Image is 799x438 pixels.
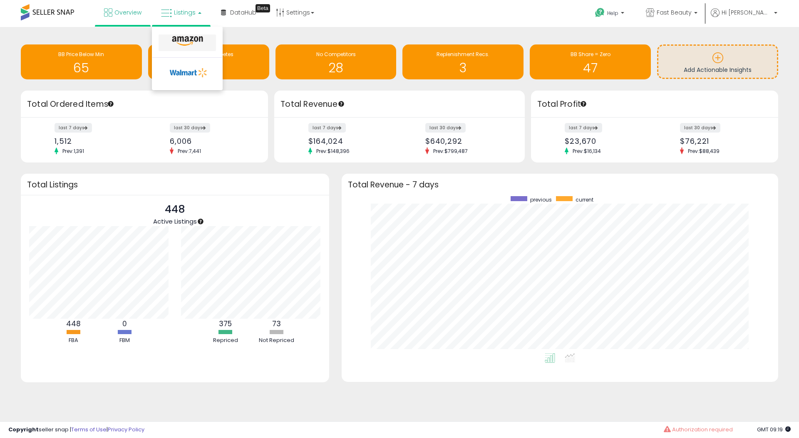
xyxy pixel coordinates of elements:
h3: Total Revenue [280,98,519,110]
div: $164,024 [308,137,393,145]
div: Tooltip anchor [580,100,587,108]
div: $640,292 [425,137,510,145]
i: Get Help [595,7,605,18]
label: last 30 days [680,123,720,133]
label: last 7 days [308,123,346,133]
h3: Total Revenue - 7 days [348,182,772,188]
div: $23,670 [565,137,648,145]
b: 375 [219,319,232,329]
span: Prev: $148,396 [312,148,354,155]
b: 448 [66,319,81,329]
div: Not Repriced [252,337,302,344]
a: BB Share = Zero 47 [530,44,651,79]
span: Add Actionable Insights [684,66,752,74]
label: last 7 days [565,123,602,133]
label: last 30 days [170,123,210,133]
div: Repriced [201,337,251,344]
a: Help [588,1,633,27]
p: 448 [153,202,197,217]
span: Prev: $16,134 [568,148,605,155]
div: 6,006 [170,137,253,145]
div: Tooltip anchor [197,218,204,225]
span: No Competitors [316,51,356,58]
label: last 30 days [425,123,466,133]
h3: Total Profit [537,98,772,110]
h1: 47 [534,61,647,75]
span: Prev: $799,487 [429,148,472,155]
b: 0 [122,319,127,329]
span: current [576,196,593,203]
span: BB Price Below Min [58,51,104,58]
span: Prev: $88,439 [684,148,724,155]
a: Amazon Competes 51 [148,44,269,79]
span: Fast Beauty [657,8,692,17]
a: Add Actionable Insights [658,46,777,78]
a: Hi [PERSON_NAME] [711,8,777,27]
div: Tooltip anchor [107,100,114,108]
div: Tooltip anchor [337,100,345,108]
span: Listings [174,8,196,17]
span: Replenishment Recs. [437,51,489,58]
div: Tooltip anchor [256,4,270,12]
span: Overview [114,8,141,17]
span: Amazon Competes [184,51,233,58]
h1: 28 [280,61,392,75]
div: FBA [48,337,98,344]
h3: Total Listings [27,182,323,188]
span: Active Listings [153,217,197,226]
label: last 7 days [55,123,92,133]
span: Hi [PERSON_NAME] [722,8,772,17]
b: 73 [272,319,281,329]
a: No Competitors 28 [275,44,397,79]
span: Prev: 1,391 [58,148,88,155]
span: DataHub [230,8,256,17]
a: BB Price Below Min 65 [21,44,142,79]
h1: 65 [25,61,138,75]
span: Prev: 7,441 [174,148,205,155]
h1: 3 [407,61,519,75]
a: Replenishment Recs. 3 [402,44,524,79]
span: Help [607,10,618,17]
span: previous [530,196,552,203]
div: $76,221 [680,137,764,145]
div: FBM [99,337,149,344]
span: BB Share = Zero [571,51,610,58]
div: 1,512 [55,137,138,145]
h3: Total Ordered Items [27,98,262,110]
